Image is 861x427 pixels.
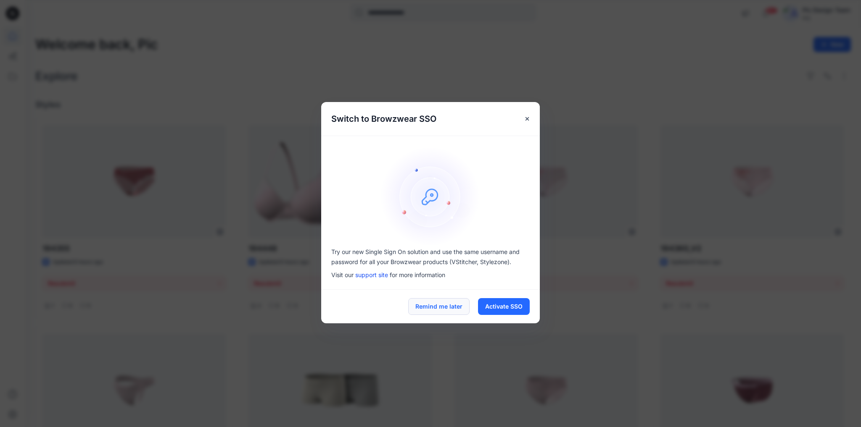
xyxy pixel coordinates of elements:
img: onboarding-sz2.1ef2cb9c.svg [380,146,481,247]
button: Activate SSO [478,298,530,315]
p: Visit our for more information [331,270,530,279]
button: Close [520,111,535,126]
a: support site [355,271,388,278]
h5: Switch to Browzwear SSO [321,102,446,136]
button: Remind me later [408,298,470,315]
p: Try our new Single Sign On solution and use the same username and password for all your Browzwear... [331,247,530,267]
